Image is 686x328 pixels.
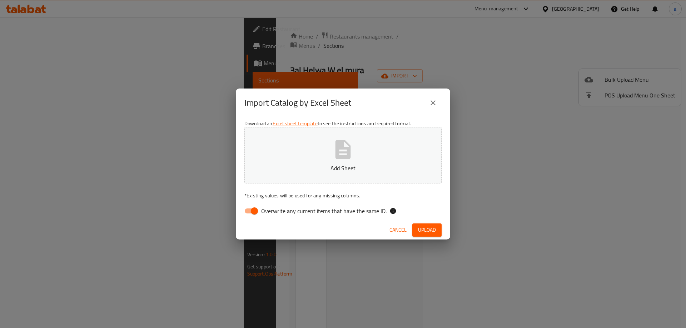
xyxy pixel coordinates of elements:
h2: Import Catalog by Excel Sheet [244,97,351,109]
button: Upload [412,223,442,237]
span: Upload [418,226,436,234]
button: Cancel [387,223,409,237]
span: Cancel [389,226,407,234]
div: Download an to see the instructions and required format. [236,117,450,221]
span: Overwrite any current items that have the same ID. [261,207,387,215]
svg: If the overwrite option isn't selected, then the items that match an existing ID will be ignored ... [389,207,397,215]
button: close [424,94,442,111]
p: Add Sheet [255,164,431,172]
button: Add Sheet [244,127,442,183]
a: Excel sheet template [273,119,318,128]
p: Existing values will be used for any missing columns. [244,192,442,199]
